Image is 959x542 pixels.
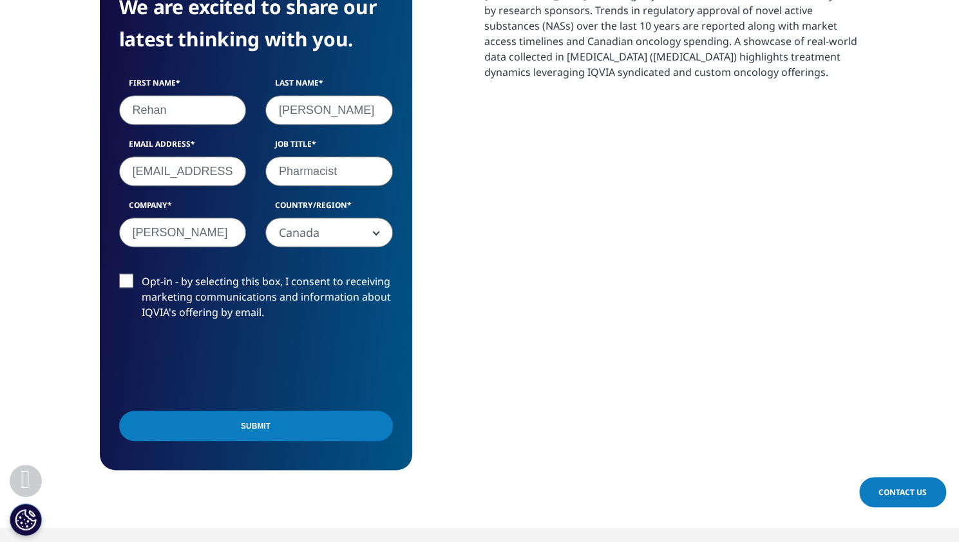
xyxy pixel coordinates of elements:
[266,218,392,248] span: Canada
[265,200,393,218] label: Country/Region
[878,487,927,498] span: Contact Us
[119,411,393,441] input: Submit
[119,274,393,327] label: Opt-in - by selecting this box, I consent to receiving marketing communications and information a...
[265,218,393,247] span: Canada
[265,138,393,156] label: Job Title
[119,200,247,218] label: Company
[859,477,946,507] a: Contact Us
[119,77,247,95] label: First Name
[265,77,393,95] label: Last Name
[10,503,42,536] button: Cookies Settings
[119,138,247,156] label: Email Address
[119,341,315,391] iframe: reCAPTCHA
